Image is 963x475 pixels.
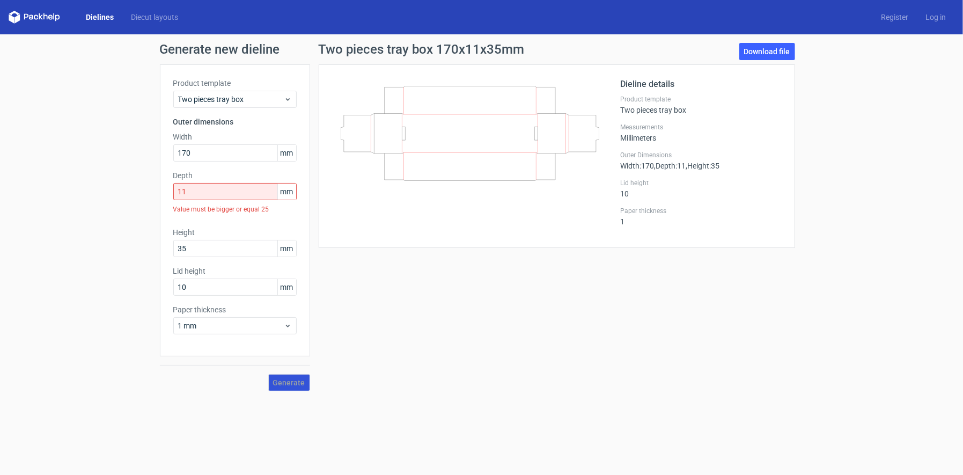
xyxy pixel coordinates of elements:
[173,266,297,276] label: Lid height
[178,320,284,331] span: 1 mm
[277,279,296,295] span: mm
[917,12,954,23] a: Log in
[173,170,297,181] label: Depth
[655,162,686,170] span: , Depth : 11
[621,162,655,170] span: Width : 170
[621,207,782,215] label: Paper thickness
[122,12,187,23] a: Diecut layouts
[621,151,782,159] label: Outer Dimensions
[173,131,297,142] label: Width
[173,304,297,315] label: Paper thickness
[621,78,782,91] h2: Dieline details
[319,43,525,56] h1: Two pieces tray box 170x11x35mm
[173,200,297,218] div: Value must be bigger or equal 25
[160,43,804,56] h1: Generate new dieline
[77,12,122,23] a: Dielines
[277,145,296,161] span: mm
[621,179,782,187] label: Lid height
[277,184,296,200] span: mm
[621,123,782,142] div: Millimeters
[686,162,720,170] span: , Height : 35
[173,227,297,238] label: Height
[277,240,296,257] span: mm
[621,123,782,131] label: Measurements
[173,116,297,127] h3: Outer dimensions
[621,207,782,226] div: 1
[739,43,795,60] a: Download file
[621,95,782,104] label: Product template
[178,94,284,105] span: Two pieces tray box
[621,95,782,114] div: Two pieces tray box
[872,12,917,23] a: Register
[173,78,297,89] label: Product template
[621,179,782,198] div: 10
